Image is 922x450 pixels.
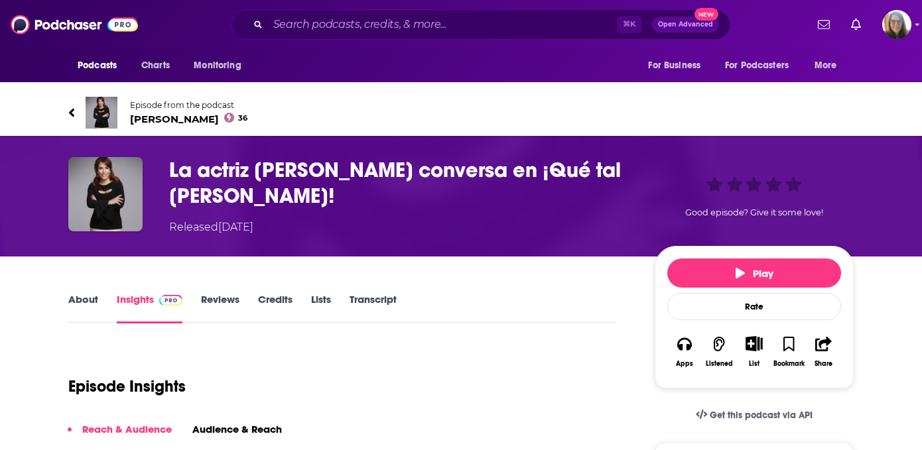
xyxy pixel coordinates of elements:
h1: Episode Insights [68,376,186,396]
img: Fernanda Familiar [86,97,117,129]
input: Search podcasts, credits, & more... [268,14,617,35]
button: open menu [184,53,258,78]
button: Share [807,327,841,376]
div: Released [DATE] [169,219,253,235]
button: Bookmark [771,327,806,376]
span: Open Advanced [658,21,713,28]
div: Show More ButtonList [737,327,771,376]
a: Charts [133,53,178,78]
div: List [749,359,759,368]
a: Reviews [201,293,239,323]
a: Credits [258,293,293,323]
span: Good episode? Give it some love! [685,207,823,217]
button: Apps [667,327,702,376]
span: More [815,56,837,75]
div: Listened [706,360,733,368]
img: User Profile [882,10,911,39]
span: Charts [141,56,170,75]
a: About [68,293,98,323]
span: ⌘ K [617,16,641,33]
span: For Business [648,56,700,75]
span: New [694,8,718,21]
span: Episode from the podcast [130,100,247,110]
button: open menu [805,53,854,78]
div: Search podcasts, credits, & more... [231,9,730,40]
button: Listened [702,327,736,376]
a: Lists [311,293,331,323]
a: Get this podcast via API [685,399,823,431]
img: Podchaser Pro [159,295,182,306]
div: Apps [676,360,693,368]
img: Podchaser - Follow, Share and Rate Podcasts [11,12,138,37]
div: Rate [667,293,841,320]
a: Show notifications dropdown [813,13,835,36]
button: open menu [68,53,134,78]
img: La actriz Fernanda Castillo conversa en ¡Qué tal Fernanda! [68,157,143,231]
a: Fernanda FamiliarEpisode from the podcast[PERSON_NAME]36 [68,97,854,129]
button: Open AdvancedNew [652,17,719,32]
button: Show More Button [740,336,767,351]
span: Logged in as akolesnik [882,10,911,39]
button: Reach & Audience [68,423,172,447]
span: [PERSON_NAME] [130,113,247,125]
div: Bookmark [773,360,805,368]
span: Monitoring [194,56,241,75]
a: Transcript [350,293,397,323]
button: open menu [716,53,808,78]
h3: Audience & Reach [192,423,282,435]
span: Podcasts [78,56,117,75]
button: Show profile menu [882,10,911,39]
span: Get this podcast via API [710,410,813,421]
a: InsightsPodchaser Pro [117,293,182,323]
button: open menu [639,53,717,78]
button: Play [667,258,841,288]
div: Share [815,360,832,368]
p: Reach & Audience [82,423,172,435]
span: Play [736,267,773,280]
h3: La actriz Fernanda Castillo conversa en ¡Qué tal Fernanda! [169,157,633,209]
a: Show notifications dropdown [846,13,866,36]
span: 36 [238,115,247,121]
span: For Podcasters [725,56,789,75]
